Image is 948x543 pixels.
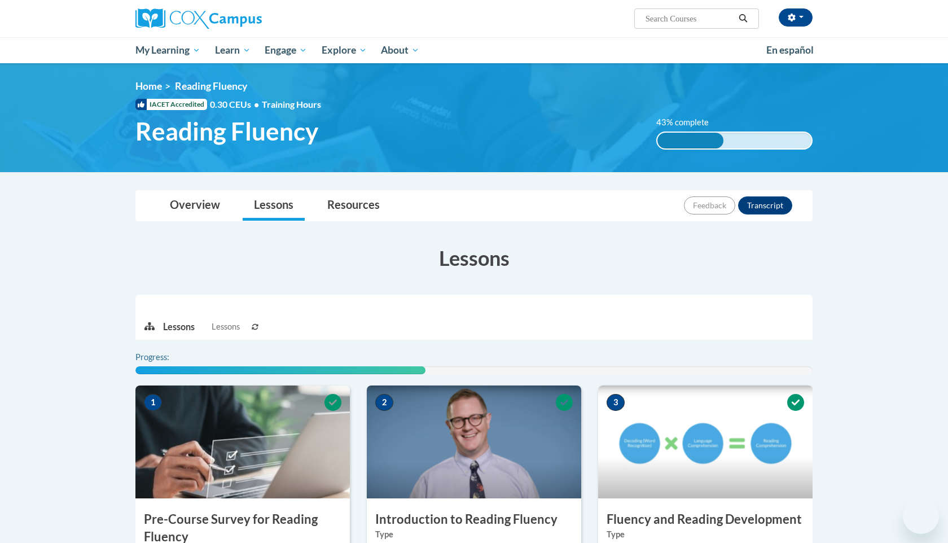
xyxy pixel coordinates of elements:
span: My Learning [135,43,200,57]
img: Course Image [135,386,350,498]
a: About [374,37,427,63]
a: Lessons [243,191,305,221]
span: Learn [215,43,251,57]
label: Progress: [135,351,200,364]
span: • [254,99,259,110]
span: Explore [322,43,367,57]
h3: Introduction to Reading Fluency [367,511,581,528]
button: Transcript [738,196,792,214]
span: Engage [265,43,307,57]
span: Reading Fluency [135,116,318,146]
button: Feedback [684,196,735,214]
iframe: Button to launch messaging window [903,498,939,534]
img: Course Image [598,386,813,498]
a: My Learning [128,37,208,63]
span: 2 [375,394,393,411]
label: Type [375,528,573,541]
a: Learn [208,37,258,63]
div: 43% complete [657,133,724,148]
a: Overview [159,191,231,221]
a: Engage [257,37,314,63]
span: 0.30 CEUs [210,98,262,111]
p: Lessons [163,321,195,333]
span: En español [766,44,814,56]
button: Search [735,12,752,25]
a: Cox Campus [135,8,350,29]
span: 3 [607,394,625,411]
h3: Lessons [135,244,813,272]
button: Account Settings [779,8,813,27]
img: Cox Campus [135,8,262,29]
a: Explore [314,37,374,63]
span: About [381,43,419,57]
label: Type [607,528,804,541]
img: Course Image [367,386,581,498]
a: Home [135,80,162,92]
span: 1 [144,394,162,411]
a: Resources [316,191,391,221]
label: 43% complete [656,116,721,129]
h3: Fluency and Reading Development [598,511,813,528]
span: Lessons [212,321,240,333]
span: IACET Accredited [135,99,207,110]
div: Main menu [118,37,829,63]
span: Training Hours [262,99,321,110]
a: En español [759,38,821,62]
input: Search Courses [644,12,735,25]
span: Reading Fluency [175,80,247,92]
